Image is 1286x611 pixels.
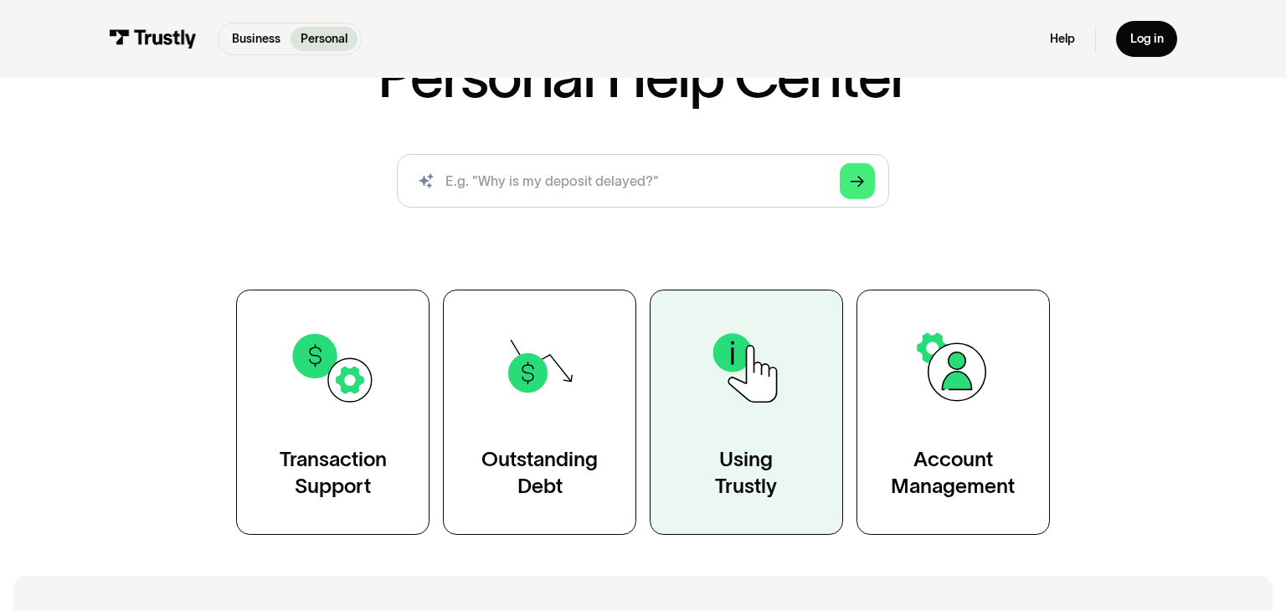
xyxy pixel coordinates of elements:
[443,290,636,536] a: OutstandingDebt
[397,154,888,208] form: Search
[236,290,430,536] a: TransactionSupport
[650,290,843,536] a: UsingTrustly
[1116,21,1176,57] a: Log in
[891,446,1015,501] div: Account Management
[1050,31,1075,46] a: Help
[222,27,291,51] a: Business
[291,27,358,51] a: Personal
[481,446,598,501] div: Outstanding Debt
[397,154,888,208] input: search
[301,30,347,48] p: Personal
[856,290,1050,536] a: AccountManagement
[280,446,387,501] div: Transaction Support
[715,446,777,501] div: Using Trustly
[1130,31,1164,46] div: Log in
[109,29,197,48] img: Trustly Logo
[232,30,280,48] p: Business
[378,47,908,106] h1: Personal Help Center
